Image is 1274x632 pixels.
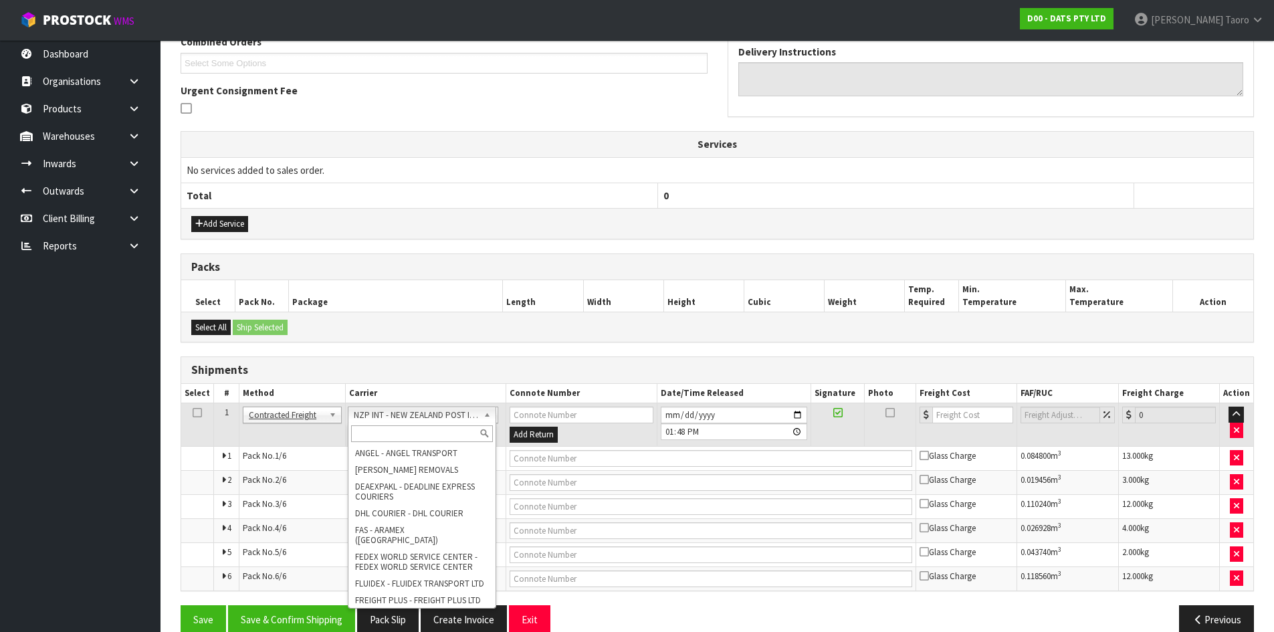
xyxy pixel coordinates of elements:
label: Urgent Consignment Fee [181,84,298,98]
input: Freight Adjustment [1021,407,1100,423]
td: Pack No. [239,518,506,542]
span: 1 [225,407,229,418]
th: Total [181,183,657,209]
th: Photo [864,384,916,403]
span: 3 [227,498,231,510]
input: Connote Number [510,522,912,539]
th: Max. Temperature [1065,280,1172,312]
label: Delivery Instructions [738,45,836,59]
sup: 3 [1058,569,1061,578]
th: Temp. Required [905,280,958,312]
li: ANGEL - ANGEL TRANSPORT [351,445,493,461]
th: Connote Number [506,384,657,403]
span: Glass Charge [920,546,976,558]
sup: 3 [1058,449,1061,457]
span: 3/6 [275,498,286,510]
span: 13.000 [1122,450,1144,461]
li: FREIGHT PLUS - FREIGHT PLUS LTD [351,592,493,609]
sup: 3 [1058,545,1061,554]
th: Pack No. [235,280,288,312]
li: [PERSON_NAME] REMOVALS [351,461,493,478]
a: D00 - DATS PTY LTD [1020,8,1113,29]
td: m [1017,494,1118,518]
sup: 3 [1058,497,1061,506]
th: Length [503,280,583,312]
span: 5/6 [275,546,286,558]
li: DHL COURIER - DHL COURIER [351,505,493,522]
span: 6/6 [275,570,286,582]
td: m [1017,446,1118,470]
input: Freight Charge [1135,407,1216,423]
li: FLUIDEX - FLUIDEX TRANSPORT LTD [351,575,493,592]
span: 0.019456 [1021,474,1051,486]
span: 5 [227,546,231,558]
th: Method [239,384,346,403]
small: WMS [114,15,134,27]
th: Package [288,280,503,312]
th: Freight Cost [916,384,1017,403]
span: 1 [227,450,231,461]
img: cube-alt.png [20,11,37,28]
button: Add Return [510,427,558,443]
th: Select [181,384,214,403]
span: 2 [227,474,231,486]
span: Glass Charge [920,570,976,582]
td: Pack No. [239,470,506,494]
span: 1/6 [275,450,286,461]
input: Connote Number [510,407,653,423]
th: Select [181,280,235,312]
th: Signature [811,384,864,403]
span: 6 [227,570,231,582]
span: 12.000 [1122,570,1144,582]
td: kg [1119,470,1220,494]
th: Width [583,280,663,312]
li: FEDEX WORLD SERVICE CENTER - FEDEX WORLD SERVICE CENTER [351,548,493,575]
th: Cubic [744,280,825,312]
td: m [1017,518,1118,542]
input: Connote Number [510,546,912,563]
input: Connote Number [510,450,912,467]
span: 0.084800 [1021,450,1051,461]
span: Glass Charge [920,450,976,461]
td: m [1017,566,1118,591]
span: Glass Charge [920,474,976,486]
th: Date/Time Released [657,384,811,403]
span: ProStock [43,11,111,29]
span: 0.043740 [1021,546,1051,558]
h3: Shipments [191,364,1243,377]
button: Select All [191,320,231,336]
th: # [214,384,239,403]
td: kg [1119,566,1220,591]
td: kg [1119,494,1220,518]
span: 2/6 [275,474,286,486]
th: Min. Temperature [958,280,1065,312]
input: Freight Cost [932,407,1013,423]
span: 3.000 [1122,474,1140,486]
td: kg [1119,542,1220,566]
span: NZP INT - NEW ZEALAND POST INTERNATIONAL [354,407,478,423]
li: DEAEXPAKL - DEADLINE EXPRESS COURIERS [351,478,493,505]
th: Freight Charge [1119,384,1220,403]
td: Pack No. [239,446,506,470]
span: 4.000 [1122,522,1140,534]
span: 4/6 [275,522,286,534]
input: Connote Number [510,498,912,515]
th: Action [1219,384,1253,403]
span: Taoro [1225,13,1249,26]
span: 0.118560 [1021,570,1051,582]
span: 0.026928 [1021,522,1051,534]
span: Contracted Freight [249,407,324,423]
th: FAF/RUC [1017,384,1118,403]
td: m [1017,542,1118,566]
td: kg [1119,518,1220,542]
th: Action [1173,280,1253,312]
span: 0.110240 [1021,498,1051,510]
span: 2.000 [1122,546,1140,558]
strong: D00 - DATS PTY LTD [1027,13,1106,24]
th: Height [663,280,744,312]
span: 12.000 [1122,498,1144,510]
span: Glass Charge [920,498,976,510]
button: Ship Selected [233,320,288,336]
span: Glass Charge [920,522,976,534]
button: Add Service [191,216,248,232]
